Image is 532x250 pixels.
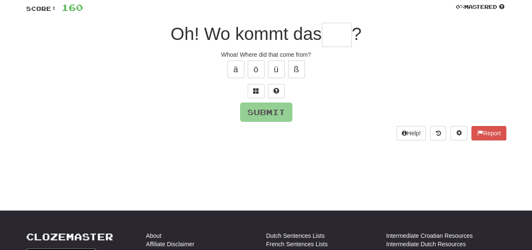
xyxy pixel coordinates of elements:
button: Submit [240,103,292,122]
a: Affiliate Disclaimer [146,240,195,248]
button: ß [288,61,305,78]
button: Switch sentence to multiple choice alt+p [248,84,265,98]
a: Clozemaster [26,232,113,242]
a: Intermediate Dutch Resources [386,240,466,248]
button: Single letter hint - you only get 1 per sentence and score half the points! alt+h [268,84,285,98]
button: Report [471,126,506,140]
span: ? [352,24,361,44]
span: Oh! Wo kommt das [171,24,322,44]
button: ü [268,61,285,78]
div: Mastered [454,3,506,11]
a: About [146,232,162,240]
span: 0 % [456,3,464,10]
button: ä [227,61,244,78]
button: Help! [396,126,426,140]
span: Score: [26,5,56,12]
a: Intermediate Croatian Resources [386,232,473,240]
div: Whoa! Where did that come from? [26,50,506,59]
a: French Sentences Lists [266,240,328,248]
button: Round history (alt+y) [430,126,446,140]
a: Dutch Sentences Lists [266,232,325,240]
span: 160 [61,2,83,13]
button: ö [248,61,265,78]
